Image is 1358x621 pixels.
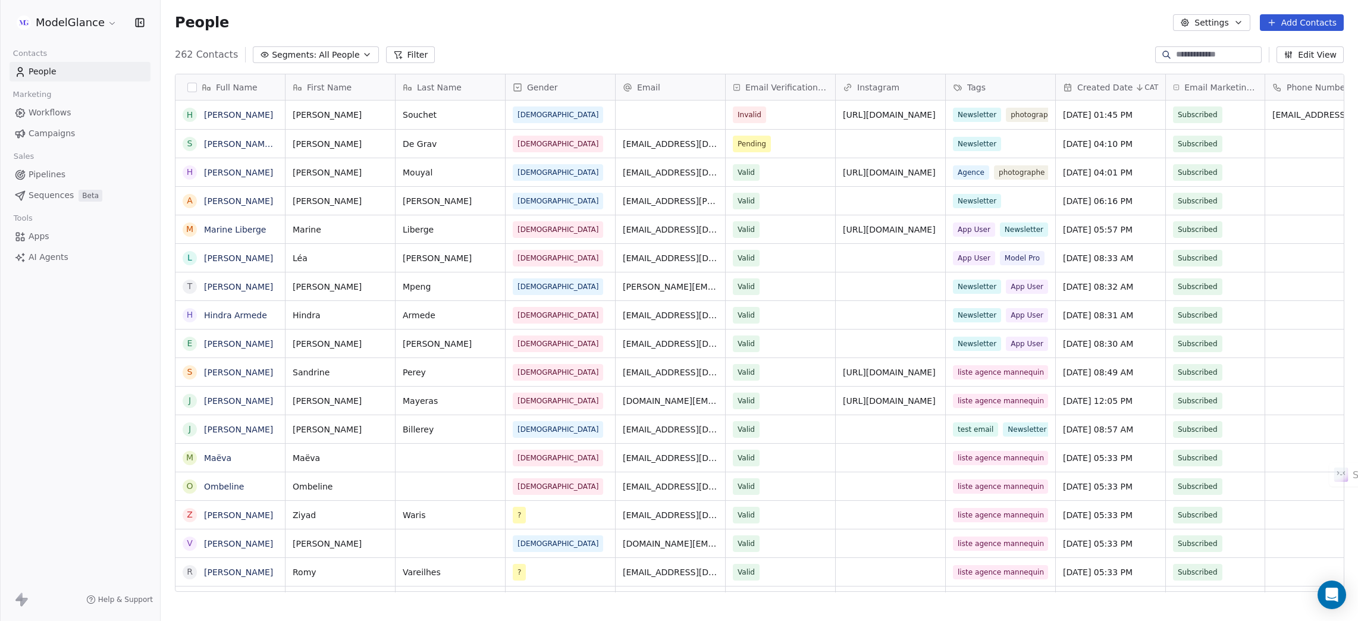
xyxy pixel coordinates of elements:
a: [PERSON_NAME] [204,253,273,263]
span: Perey [403,366,498,378]
div: O [186,480,193,493]
a: [PERSON_NAME] [204,510,273,520]
a: [URL][DOMAIN_NAME] [843,110,936,120]
span: [EMAIL_ADDRESS][DOMAIN_NAME] [623,509,718,521]
span: [DOMAIN_NAME][EMAIL_ADDRESS][DOMAIN_NAME] [623,538,718,550]
span: Valid [738,252,755,264]
span: Maëva [293,452,388,464]
span: [DATE] 05:57 PM [1063,224,1158,236]
span: Created Date [1077,81,1133,93]
a: Workflows [10,103,150,123]
span: [DEMOGRAPHIC_DATA] [518,538,598,550]
a: Apps [10,227,150,246]
span: [DEMOGRAPHIC_DATA] [518,424,598,435]
div: grid [175,101,286,592]
span: Ziyad [293,509,388,521]
span: Valid [738,452,755,464]
span: [PERSON_NAME] [293,281,388,293]
span: Subscribed [1178,366,1218,378]
div: First Name [286,74,395,100]
span: Marketing [8,86,57,103]
a: [PERSON_NAME] De Grav [204,139,310,149]
a: [PERSON_NAME] [204,339,273,349]
span: Subscribed [1178,138,1218,150]
div: H [187,166,193,178]
a: [URL][DOMAIN_NAME] [843,225,936,234]
span: Gender [527,81,558,93]
span: [DEMOGRAPHIC_DATA] [518,252,598,264]
span: Subscribed [1178,109,1218,121]
span: liste agence mannequin [953,565,1048,579]
span: test email [953,422,998,437]
span: liste agence mannequin [953,451,1048,465]
span: Email [637,81,660,93]
span: [DATE] 12:05 PM [1063,395,1158,407]
span: Phone Number [1287,81,1348,93]
span: Subscribed [1178,309,1218,321]
span: Valid [738,195,755,207]
span: App User [1006,337,1048,351]
span: Marine [293,224,388,236]
span: [DATE] 08:33 AM [1063,252,1158,264]
div: V [187,537,193,550]
span: Subscribed [1178,195,1218,207]
span: Newsletter [953,308,1001,322]
span: [DEMOGRAPHIC_DATA] [518,109,598,121]
a: [PERSON_NAME] [204,282,273,291]
div: Instagram [836,74,945,100]
a: SequencesBeta [10,186,150,205]
a: Marine Liberge [204,225,266,234]
span: App User [1006,308,1048,322]
span: ? [518,509,521,521]
span: [DOMAIN_NAME][EMAIL_ADDRESS][DOMAIN_NAME] [623,395,718,407]
span: [DATE] 08:49 AM [1063,366,1158,378]
span: Subscribed [1178,566,1218,578]
span: [DATE] 04:01 PM [1063,167,1158,178]
a: Pipelines [10,165,150,184]
span: Campaigns [29,127,75,140]
span: [DATE] 06:16 PM [1063,195,1158,207]
span: App User [953,222,995,237]
div: Email [616,74,725,100]
span: [EMAIL_ADDRESS][DOMAIN_NAME] [623,309,718,321]
span: ModelGlance [36,15,105,30]
span: CAT [1144,83,1158,92]
span: App User [1006,280,1048,294]
a: [URL][DOMAIN_NAME] [843,168,936,177]
span: [DEMOGRAPHIC_DATA] [518,195,598,207]
span: Ombeline [293,481,388,493]
span: [PERSON_NAME] [293,395,388,407]
a: Help & Support [86,595,153,604]
a: [PERSON_NAME] [204,168,273,177]
span: [DEMOGRAPHIC_DATA] [518,224,598,236]
span: Newsletter [953,194,1001,208]
img: Group%2011.png [17,15,31,30]
span: Waris [403,509,498,521]
a: Ombeline [204,482,244,491]
button: Settings [1173,14,1250,31]
span: Newsletter [953,137,1001,151]
span: liste agence mannequin [953,508,1048,522]
div: J [189,423,191,435]
span: Tools [8,209,37,227]
span: [PERSON_NAME] [403,195,498,207]
span: Subscribed [1178,281,1218,293]
span: Subscribed [1178,224,1218,236]
span: [DEMOGRAPHIC_DATA] [518,167,598,178]
span: [DATE] 08:31 AM [1063,309,1158,321]
span: Souchet [403,109,498,121]
span: [PERSON_NAME] [293,195,388,207]
span: [EMAIL_ADDRESS][DOMAIN_NAME] [623,481,718,493]
span: Email Marketing Consent [1184,81,1257,93]
span: Valid [738,566,755,578]
span: Instagram [857,81,899,93]
span: Newsletter [953,337,1001,351]
span: Valid [738,281,755,293]
div: Last Name [396,74,505,100]
span: Subscribed [1178,395,1218,407]
span: Subscribed [1178,424,1218,435]
span: ? [518,566,521,578]
span: AI Agents [29,251,68,264]
span: [PERSON_NAME] [293,167,388,178]
span: Valid [738,424,755,435]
